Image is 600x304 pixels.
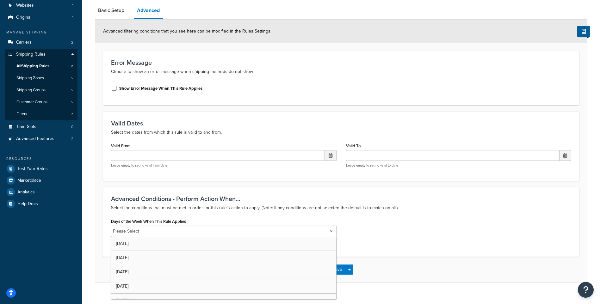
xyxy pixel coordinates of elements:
span: 2 [71,136,73,142]
a: Carriers2 [5,37,77,48]
span: Advanced filtering conditions that you see here can be modified in the Rules Settings. [103,28,271,34]
a: Shipping Rules [5,49,77,60]
span: 0 [71,124,73,130]
button: Open Resource Center [578,282,594,298]
a: Filters2 [5,108,77,120]
span: 1 [72,3,73,8]
span: 1 [72,15,73,20]
li: Shipping Rules [5,49,77,121]
a: Time Slots0 [5,121,77,133]
a: Customer Groups5 [5,96,77,108]
span: Help Docs [17,201,38,207]
a: Test Your Rates [5,163,77,174]
li: Customer Groups [5,96,77,108]
a: [DATE] [111,251,336,265]
a: Marketplace [5,175,77,186]
span: Advanced Features [16,136,54,142]
a: AllShipping Rules2 [5,60,77,72]
span: 5 [71,76,73,81]
p: Choose to show an error message when shipping methods do not show [111,68,571,76]
span: Origins [16,15,30,20]
p: Select the conditions that must be met in order for this rule's action to apply. (Note: If any co... [111,204,571,212]
span: Customer Groups [16,100,47,105]
label: Valid From [111,143,131,148]
li: Please Select [113,227,139,236]
h3: Valid Dates [111,120,571,127]
li: Filters [5,108,77,120]
button: Show Help Docs [577,26,590,37]
a: Analytics [5,186,77,198]
p: Leave empty to set no valid from date [111,163,337,168]
span: [DATE] [116,283,128,289]
span: 5 [71,100,73,105]
span: 2 [71,112,73,117]
h3: Advanced Conditions - Perform Action When... [111,195,571,202]
li: Shipping Zones [5,72,77,84]
span: [DATE] [116,254,128,261]
div: Manage Shipping [5,30,77,35]
a: Origins1 [5,12,77,23]
span: Shipping Zones [16,76,44,81]
span: Filters [16,112,27,117]
h3: Error Message [111,59,571,66]
span: 2 [71,40,73,45]
span: Test Your Rates [17,166,48,172]
span: 5 [71,88,73,93]
a: Shipping Zones5 [5,72,77,84]
span: [DATE] [116,269,128,275]
span: Analytics [17,190,35,195]
span: Carriers [16,40,32,45]
span: [DATE] [116,297,128,304]
span: Websites [16,3,34,8]
a: Shipping Groups5 [5,84,77,96]
li: Origins [5,12,77,23]
li: Shipping Groups [5,84,77,96]
p: Leave empty to set no valid to date [346,163,572,168]
a: Basic Setup [95,3,127,18]
span: Shipping Rules [16,52,46,57]
li: Carriers [5,37,77,48]
a: Help Docs [5,198,77,210]
span: Time Slots [16,124,36,130]
a: Advanced Features2 [5,133,77,145]
li: Advanced Features [5,133,77,145]
button: Save [329,264,346,275]
a: [DATE] [111,237,336,251]
li: Time Slots [5,121,77,133]
a: Advanced [134,3,163,19]
span: Marketplace [17,178,41,183]
label: Days of the Week When This Rule Applies [111,219,186,224]
label: Valid To [346,143,361,148]
a: [DATE] [111,279,336,293]
label: Show Error Message When This Rule Applies [119,86,202,91]
div: Resources [5,156,77,161]
span: All Shipping Rules [16,64,49,69]
p: Select the dates from which this rule is valid to and from. [111,129,571,136]
span: 2 [71,64,73,69]
span: [DATE] [116,240,128,247]
span: Shipping Groups [16,88,46,93]
a: [DATE] [111,265,336,279]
